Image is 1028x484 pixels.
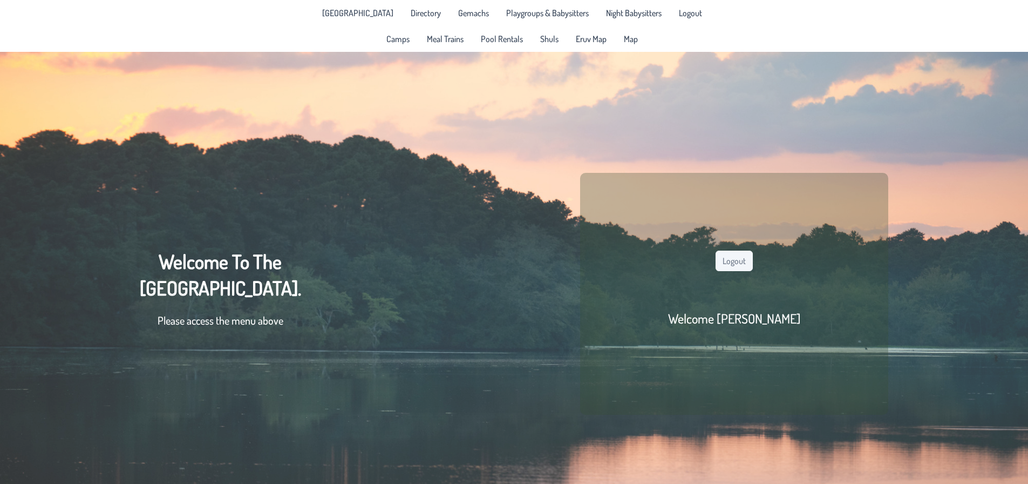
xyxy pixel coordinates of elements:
a: Eruv Map [569,30,613,48]
a: Night Babysitters [600,4,668,22]
h2: Welcome [PERSON_NAME] [668,310,801,327]
p: Please access the menu above [140,312,301,328]
span: Gemachs [458,9,489,17]
a: Directory [404,4,447,22]
a: Map [617,30,644,48]
a: Pool Rentals [474,30,529,48]
span: Map [624,35,638,43]
a: [GEOGRAPHIC_DATA] [316,4,400,22]
span: Logout [679,9,702,17]
span: Directory [411,9,441,17]
span: Night Babysitters [606,9,662,17]
span: Meal Trains [427,35,464,43]
a: Gemachs [452,4,495,22]
span: Eruv Map [576,35,607,43]
a: Playgroups & Babysitters [500,4,595,22]
span: Playgroups & Babysitters [506,9,589,17]
span: [GEOGRAPHIC_DATA] [322,9,393,17]
li: Pine Lake Park [316,4,400,22]
span: Shuls [540,35,559,43]
span: Camps [386,35,410,43]
li: Logout [672,4,709,22]
button: Logout [716,251,753,271]
div: Welcome To The [GEOGRAPHIC_DATA]. [140,248,301,339]
a: Camps [380,30,416,48]
span: Pool Rentals [481,35,523,43]
a: Shuls [534,30,565,48]
a: Meal Trains [420,30,470,48]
